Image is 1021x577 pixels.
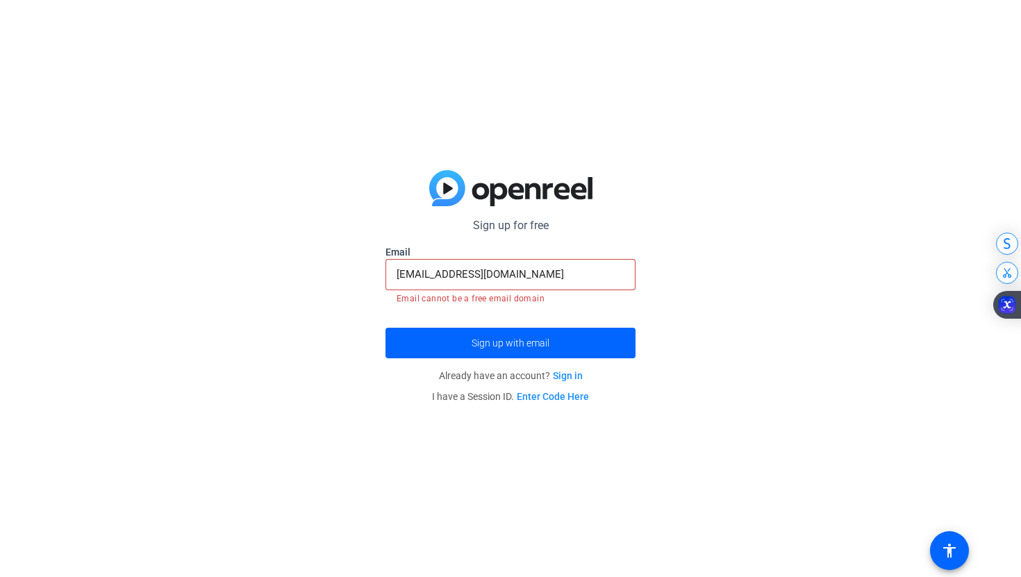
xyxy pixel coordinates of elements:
[439,370,583,381] span: Already have an account?
[517,391,589,402] a: Enter Code Here
[941,542,958,559] mat-icon: accessibility
[397,266,624,283] input: Enter Email Address
[385,328,636,358] button: Sign up with email
[385,245,636,259] label: Email
[429,170,592,206] img: blue-gradient.svg
[397,290,624,306] mat-error: Email cannot be a free email domain
[553,370,583,381] a: Sign in
[385,217,636,234] p: Sign up for free
[432,391,589,402] span: I have a Session ID.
